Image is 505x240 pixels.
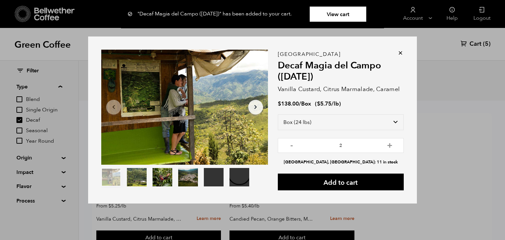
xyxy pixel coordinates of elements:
span: $ [278,100,281,108]
video: Your browser does not support the video tag. [204,168,224,186]
p: Vanilla Custard, Citrus Marmalade, Caramel [278,85,404,94]
span: / [299,100,301,108]
span: $ [317,100,320,108]
h2: Decaf Magia del Campo ([DATE]) [278,60,404,82]
span: Box [301,100,311,108]
span: /lb [331,100,339,108]
span: ( ) [315,100,341,108]
button: + [386,141,394,148]
bdi: 138.00 [278,100,299,108]
video: Your browser does not support the video tag. [229,168,249,186]
button: - [288,141,296,148]
bdi: 5.75 [317,100,331,108]
li: [GEOGRAPHIC_DATA], [GEOGRAPHIC_DATA]: 11 in stock [278,159,404,165]
button: Add to cart [278,174,404,190]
